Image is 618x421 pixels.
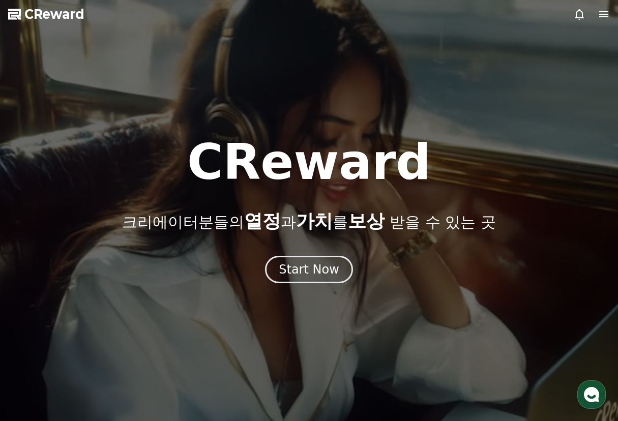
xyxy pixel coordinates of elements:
[131,322,195,348] a: 설정
[3,322,67,348] a: 홈
[122,211,495,231] p: 크리에이터분들의 과 를 받을 수 있는 곳
[265,266,353,276] a: Start Now
[93,338,105,346] span: 대화
[296,211,333,231] span: 가치
[244,211,281,231] span: 열정
[32,338,38,346] span: 홈
[67,322,131,348] a: 대화
[265,256,353,283] button: Start Now
[8,6,84,22] a: CReward
[24,6,84,22] span: CReward
[187,138,431,187] h1: CReward
[157,338,169,346] span: 설정
[348,211,385,231] span: 보상
[279,261,339,278] div: Start Now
